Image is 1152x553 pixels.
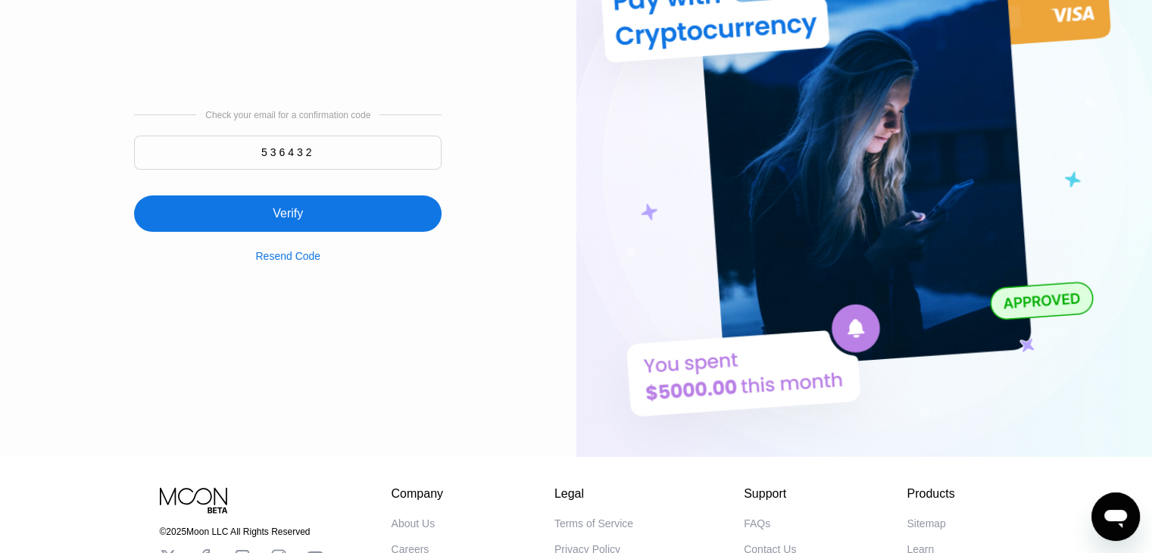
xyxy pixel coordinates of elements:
iframe: Buton lansare fereastră mesagerie [1091,492,1140,541]
div: Products [907,487,954,501]
div: Resend Code [255,232,320,262]
div: Sitemap [907,517,945,530]
div: FAQs [744,517,770,530]
div: Company [392,487,444,501]
div: Verify [273,206,303,221]
div: Legal [554,487,633,501]
div: About Us [392,517,436,530]
div: Terms of Service [554,517,633,530]
div: Check your email for a confirmation code [205,110,370,120]
div: © 2025 Moon LLC All Rights Reserved [160,526,323,537]
div: Support [744,487,796,501]
div: Verify [134,177,442,232]
input: 000000 [134,136,442,170]
div: Resend Code [255,250,320,262]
